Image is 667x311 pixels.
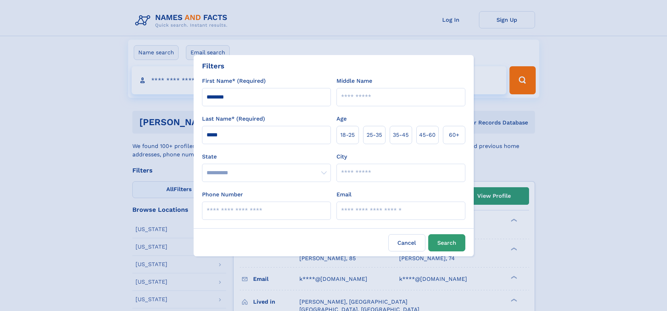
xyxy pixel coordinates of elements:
[202,77,266,85] label: First Name* (Required)
[428,234,465,251] button: Search
[336,115,347,123] label: Age
[340,131,355,139] span: 18‑25
[367,131,382,139] span: 25‑35
[202,190,243,199] label: Phone Number
[336,190,352,199] label: Email
[388,234,425,251] label: Cancel
[393,131,409,139] span: 35‑45
[336,153,347,161] label: City
[336,77,372,85] label: Middle Name
[202,115,265,123] label: Last Name* (Required)
[202,61,224,71] div: Filters
[202,153,331,161] label: State
[449,131,459,139] span: 60+
[419,131,436,139] span: 45‑60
